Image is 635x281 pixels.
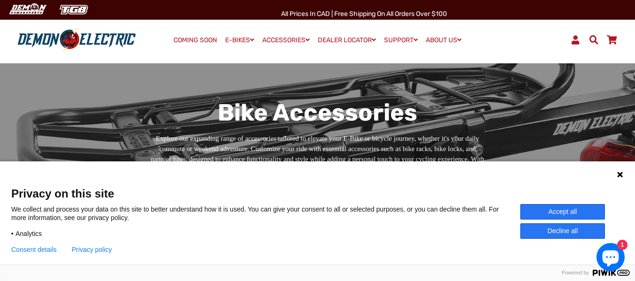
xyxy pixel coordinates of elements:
span: Analytics [16,229,42,238]
inbox-online-store-chat: Shopify online store chat [594,243,627,273]
p: We collect and process your data on this site to better understand how it is used. You can give y... [11,205,520,222]
img: Demon Electric [5,2,50,17]
a: ACCESSORIES [259,33,313,47]
button: Accept all [520,204,605,220]
span: All Prices in CAD | Free shipping on all orders over $100 [281,10,447,18]
a: Privacy policy [72,246,112,253]
a: ABOUT US [423,33,465,47]
span: Powered by [558,270,593,276]
img: TGB Canada [55,2,93,17]
a: DEALER LOCATOR [314,33,379,47]
img: Demon Electric logo [14,28,139,52]
span: Explore our expanding range of accessories tailored to elevate your E-Bike or bicycle journey, wh... [150,135,484,194]
button: Consent details [11,246,57,253]
button: Decline all [520,223,605,239]
a: COMING SOON [170,34,220,47]
a: SUPPORT [381,33,421,47]
a: E-BIKES [222,33,258,47]
span: Privacy on this site [11,187,624,200]
h1: Bike Accessories [149,99,486,127]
